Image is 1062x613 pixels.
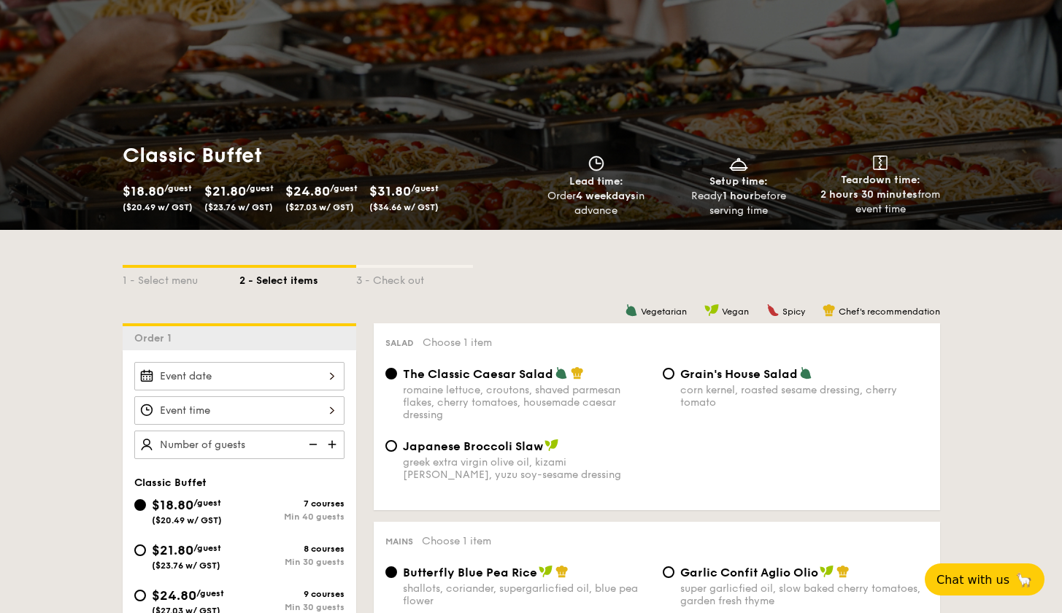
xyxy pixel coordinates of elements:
span: Spicy [782,306,805,317]
div: Min 40 guests [239,512,345,522]
span: ($20.49 w/ GST) [152,515,222,525]
img: icon-chef-hat.a58ddaea.svg [836,565,850,578]
img: icon-add.58712e84.svg [323,431,345,458]
span: /guest [330,183,358,193]
span: Grain's House Salad [680,367,798,381]
span: /guest [193,543,221,553]
strong: 2 hours 30 minutes [820,188,917,201]
div: greek extra virgin olive oil, kizami [PERSON_NAME], yuzu soy-sesame dressing [403,456,651,481]
span: 🦙 [1015,571,1033,588]
input: $18.80/guest($20.49 w/ GST)7 coursesMin 40 guests [134,499,146,511]
span: Choose 1 item [422,535,491,547]
img: icon-vegetarian.fe4039eb.svg [799,366,812,379]
span: /guest [246,183,274,193]
span: $24.80 [152,587,196,604]
span: ($20.49 w/ GST) [123,202,193,212]
span: The Classic Caesar Salad [403,367,553,381]
img: icon-chef-hat.a58ddaea.svg [555,565,569,578]
img: icon-vegan.f8ff3823.svg [545,439,559,452]
button: Chat with us🦙 [925,563,1044,595]
input: $24.80/guest($27.03 w/ GST)9 coursesMin 30 guests [134,590,146,601]
div: shallots, coriander, supergarlicfied oil, blue pea flower [403,582,651,607]
div: from event time [815,188,946,217]
span: Order 1 [134,332,177,344]
div: Min 30 guests [239,557,345,567]
span: Garlic Confit Aglio Olio [680,566,818,579]
span: Choose 1 item [423,336,492,349]
input: Number of guests [134,431,345,459]
img: icon-vegan.f8ff3823.svg [820,565,834,578]
img: icon-vegetarian.fe4039eb.svg [555,366,568,379]
input: $21.80/guest($23.76 w/ GST)8 coursesMin 30 guests [134,544,146,556]
span: ($23.76 w/ GST) [152,560,220,571]
input: Butterfly Blue Pea Riceshallots, coriander, supergarlicfied oil, blue pea flower [385,566,397,578]
span: Vegan [722,306,749,317]
span: Teardown time: [841,174,920,186]
img: icon-chef-hat.a58ddaea.svg [571,366,584,379]
input: Event time [134,396,345,425]
input: Japanese Broccoli Slawgreek extra virgin olive oil, kizami [PERSON_NAME], yuzu soy-sesame dressing [385,440,397,452]
span: $18.80 [152,497,193,513]
img: icon-vegan.f8ff3823.svg [704,304,719,317]
input: The Classic Caesar Saladromaine lettuce, croutons, shaved parmesan flakes, cherry tomatoes, house... [385,368,397,379]
span: Chat with us [936,573,1009,587]
span: ($23.76 w/ GST) [204,202,273,212]
img: icon-teardown.65201eee.svg [873,155,888,170]
img: icon-vegetarian.fe4039eb.svg [625,304,638,317]
span: $18.80 [123,183,164,199]
span: $21.80 [152,542,193,558]
span: ($34.66 w/ GST) [369,202,439,212]
img: icon-chef-hat.a58ddaea.svg [823,304,836,317]
img: icon-spicy.37a8142b.svg [766,304,780,317]
div: 2 - Select items [239,268,356,288]
span: ($27.03 w/ GST) [285,202,354,212]
input: Garlic Confit Aglio Oliosuper garlicfied oil, slow baked cherry tomatoes, garden fresh thyme [663,566,674,578]
div: 8 courses [239,544,345,554]
span: Japanese Broccoli Slaw [403,439,543,453]
div: super garlicfied oil, slow baked cherry tomatoes, garden fresh thyme [680,582,928,607]
img: icon-reduce.1d2dbef1.svg [301,431,323,458]
span: Vegetarian [641,306,687,317]
img: icon-vegan.f8ff3823.svg [539,565,553,578]
span: /guest [411,183,439,193]
span: /guest [193,498,221,508]
span: $21.80 [204,183,246,199]
div: 7 courses [239,498,345,509]
span: $31.80 [369,183,411,199]
span: $24.80 [285,183,330,199]
div: romaine lettuce, croutons, shaved parmesan flakes, cherry tomatoes, housemade caesar dressing [403,384,651,421]
span: Chef's recommendation [839,306,940,317]
div: Ready before serving time [673,189,804,218]
strong: 1 hour [723,190,754,202]
span: Lead time: [569,175,623,188]
span: Butterfly Blue Pea Rice [403,566,537,579]
div: Order in advance [531,189,662,218]
img: icon-clock.2db775ea.svg [585,155,607,171]
span: /guest [164,183,192,193]
div: corn kernel, roasted sesame dressing, cherry tomato [680,384,928,409]
div: 1 - Select menu [123,268,239,288]
span: Salad [385,338,414,348]
input: Grain's House Saladcorn kernel, roasted sesame dressing, cherry tomato [663,368,674,379]
div: 3 - Check out [356,268,473,288]
h1: Classic Buffet [123,142,526,169]
strong: 4 weekdays [576,190,636,202]
img: icon-dish.430c3a2e.svg [728,155,750,171]
div: Min 30 guests [239,602,345,612]
span: Mains [385,536,413,547]
span: Setup time: [709,175,768,188]
input: Event date [134,362,345,390]
span: Classic Buffet [134,477,207,489]
span: /guest [196,588,224,598]
div: 9 courses [239,589,345,599]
